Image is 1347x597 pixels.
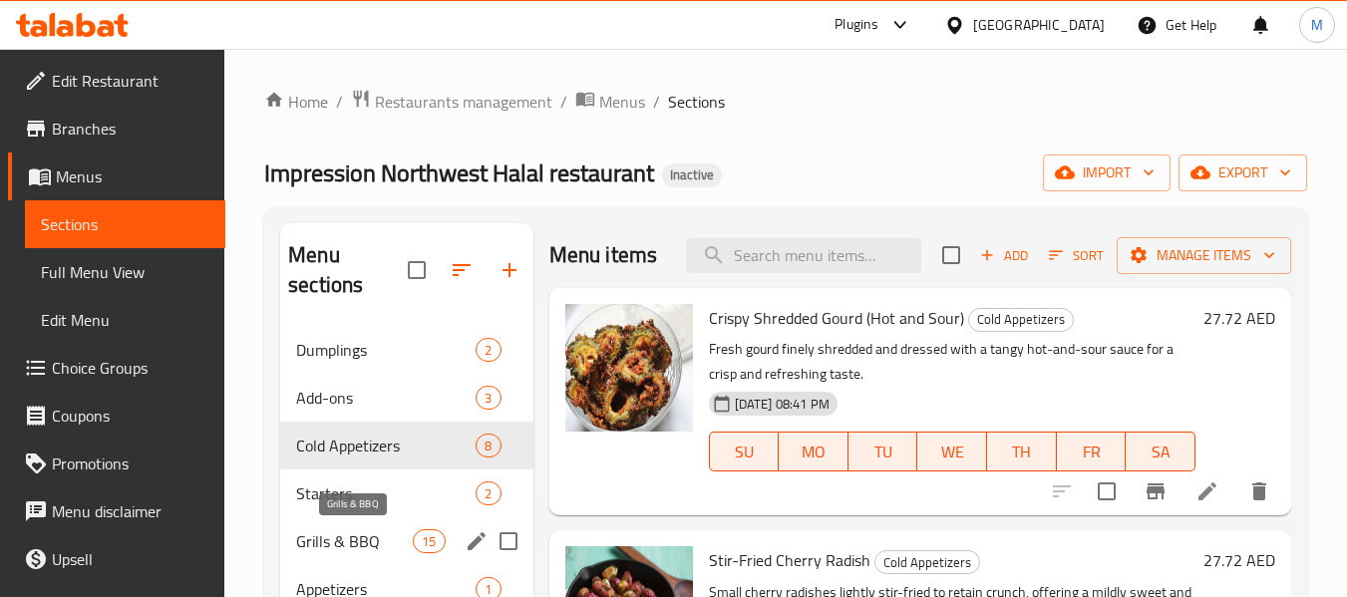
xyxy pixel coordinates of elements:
[477,484,500,503] span: 2
[476,386,501,410] div: items
[1203,304,1275,332] h6: 27.72 AED
[662,166,722,183] span: Inactive
[8,152,225,200] a: Menus
[1311,14,1323,36] span: M
[396,249,438,291] span: Select all sections
[972,240,1036,271] button: Add
[336,90,343,114] li: /
[1049,244,1104,267] span: Sort
[486,246,533,294] button: Add section
[1133,243,1275,268] span: Manage items
[280,469,532,517] div: Starters2
[477,341,500,360] span: 2
[1134,438,1187,466] span: SA
[668,90,725,114] span: Sections
[52,451,209,475] span: Promotions
[1195,479,1219,503] a: Edit menu item
[8,392,225,440] a: Coupons
[52,117,209,141] span: Branches
[1043,154,1171,191] button: import
[575,89,645,115] a: Menus
[264,150,654,195] span: Impression Northwest Halal restaurant
[414,532,444,551] span: 15
[288,240,407,300] h2: Menu sections
[973,14,1105,36] div: [GEOGRAPHIC_DATA]
[1059,160,1155,185] span: import
[1132,467,1179,515] button: Branch-specific-item
[1117,237,1291,274] button: Manage items
[686,238,921,273] input: search
[709,545,870,575] span: Stir-Fried Cherry Radish
[972,240,1036,271] span: Add item
[987,432,1057,471] button: TH
[1057,432,1127,471] button: FR
[709,337,1195,387] p: Fresh gourd finely shredded and dressed with a tangy hot-and-sour sauce for a crisp and refreshin...
[476,338,501,362] div: items
[925,438,979,466] span: WE
[968,308,1074,332] div: Cold Appetizers
[1179,154,1307,191] button: export
[709,432,780,471] button: SU
[25,200,225,248] a: Sections
[41,308,209,332] span: Edit Menu
[296,386,476,410] span: Add-ons
[1235,467,1283,515] button: delete
[977,244,1031,267] span: Add
[52,499,209,523] span: Menu disclaimer
[560,90,567,114] li: /
[264,89,1307,115] nav: breadcrumb
[477,389,500,408] span: 3
[280,517,532,565] div: Grills & BBQ15edit
[8,440,225,487] a: Promotions
[662,163,722,187] div: Inactive
[1194,160,1291,185] span: export
[8,535,225,583] a: Upsell
[280,422,532,469] div: Cold Appetizers8
[787,438,841,466] span: MO
[875,551,979,574] span: Cold Appetizers
[727,395,838,414] span: [DATE] 08:41 PM
[52,356,209,380] span: Choice Groups
[653,90,660,114] li: /
[779,432,848,471] button: MO
[296,434,476,457] span: Cold Appetizers
[52,547,209,571] span: Upsell
[1065,438,1119,466] span: FR
[1044,240,1109,271] button: Sort
[56,164,209,188] span: Menus
[1126,432,1195,471] button: SA
[296,529,413,553] span: Grills & BBQ
[351,89,552,115] a: Restaurants management
[1036,240,1117,271] span: Sort items
[477,437,500,455] span: 8
[41,260,209,284] span: Full Menu View
[8,57,225,105] a: Edit Restaurant
[25,296,225,344] a: Edit Menu
[296,338,476,362] span: Dumplings
[476,481,501,505] div: items
[413,529,445,553] div: items
[375,90,552,114] span: Restaurants management
[264,90,328,114] a: Home
[874,550,980,574] div: Cold Appetizers
[41,212,209,236] span: Sections
[969,308,1073,331] span: Cold Appetizers
[835,13,878,37] div: Plugins
[995,438,1049,466] span: TH
[718,438,772,466] span: SU
[52,69,209,93] span: Edit Restaurant
[280,374,532,422] div: Add-ons3
[1086,470,1128,512] span: Select to update
[280,326,532,374] div: Dumplings2
[709,303,964,333] span: Crispy Shredded Gourd (Hot and Sour)
[476,434,501,457] div: items
[8,344,225,392] a: Choice Groups
[917,432,987,471] button: WE
[856,438,910,466] span: TU
[1203,546,1275,574] h6: 27.72 AED
[462,526,492,556] button: edit
[52,404,209,428] span: Coupons
[25,248,225,296] a: Full Menu View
